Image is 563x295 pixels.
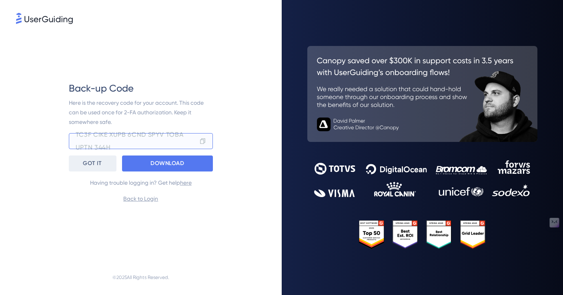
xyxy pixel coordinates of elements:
[83,157,102,170] p: GOT IT
[90,178,192,187] span: Having trouble logging in? Get help
[314,160,531,197] img: 9302ce2ac39453076f5bc0f2f2ca889b.svg
[69,133,213,149] div: TC3F CIKE XUPB 6CND SPYV TOBA UPTN 344H
[69,100,205,125] span: Here is the recovery code for your account. This code can be used once for 2-FA authorization. Ke...
[69,82,134,95] span: Back-up Code
[359,220,486,249] img: 25303e33045975176eb484905ab012ff.svg
[307,46,538,142] img: 26c0aa7c25a843aed4baddd2b5e0fa68.svg
[16,13,73,24] img: 8faab4ba6bc7696a72372aa768b0286c.svg
[123,195,158,202] a: Back to Login
[150,157,184,170] p: DOWNLOAD
[112,273,169,282] span: © 2025 All Rights Reserved.
[180,178,192,187] a: here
